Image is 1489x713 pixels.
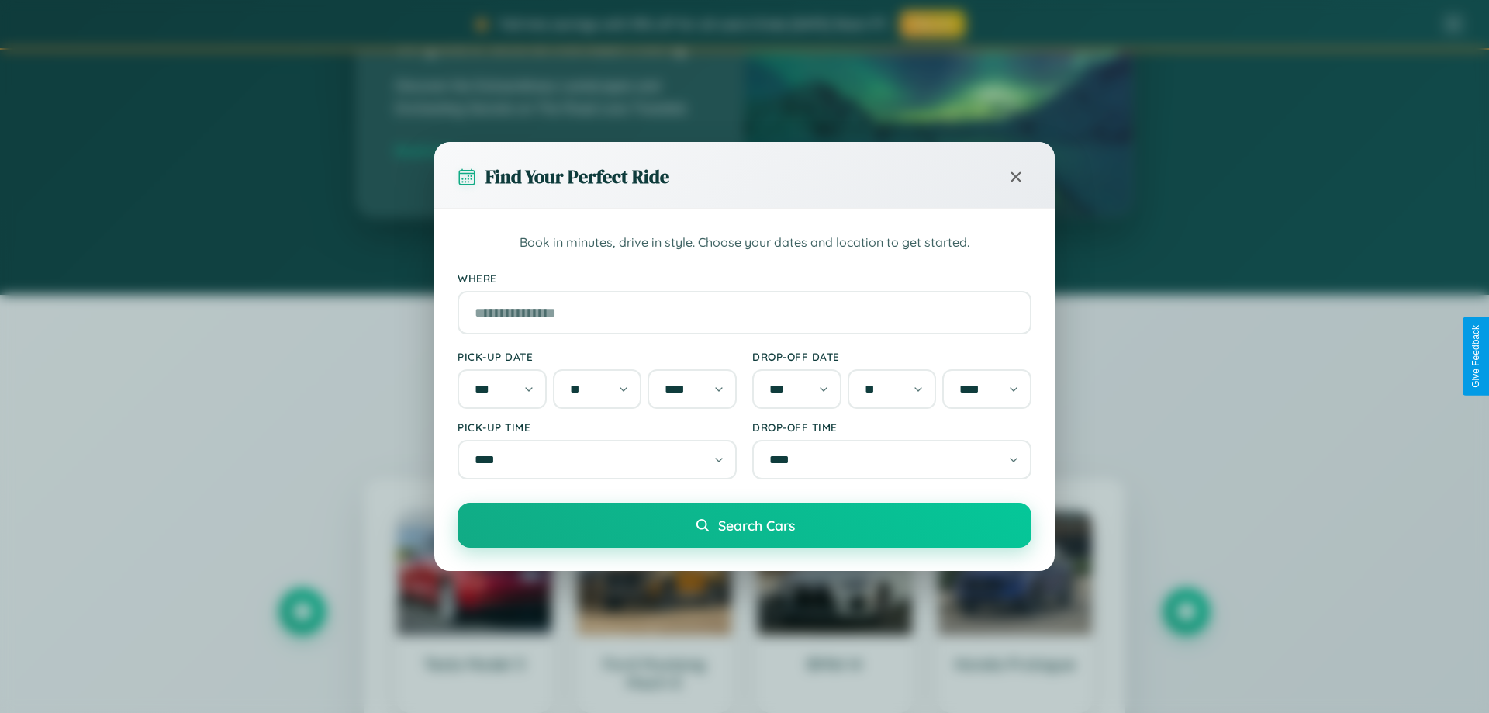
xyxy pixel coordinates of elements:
label: Drop-off Date [752,350,1031,363]
label: Pick-up Time [458,421,737,434]
label: Drop-off Time [752,421,1031,434]
label: Where [458,272,1031,285]
p: Book in minutes, drive in style. Choose your dates and location to get started. [458,233,1031,253]
h3: Find Your Perfect Ride [485,164,669,189]
button: Search Cars [458,503,1031,548]
span: Search Cars [718,517,795,534]
label: Pick-up Date [458,350,737,363]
